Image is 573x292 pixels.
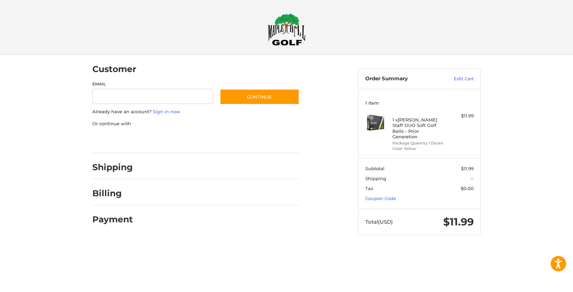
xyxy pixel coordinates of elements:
[392,146,445,152] li: Color Yellow
[148,134,200,146] iframe: PayPal-paylater
[461,166,474,171] span: $11.99
[392,140,445,146] li: Package Quantity 1 Dozen
[447,113,474,119] div: $11.99
[207,134,258,146] iframe: PayPal-venmo
[153,109,180,114] a: Sign in now
[92,64,136,74] h2: Customer
[365,100,474,106] h3: 1 Item
[392,117,445,139] h4: 1 x [PERSON_NAME] Staff DUO Soft Golf Balls - Prior Generation
[92,108,299,115] p: Already have an account?
[365,196,396,201] a: Coupon Code
[220,89,299,105] button: Continue
[443,215,474,228] span: $11.99
[92,81,213,87] label: Email
[92,188,133,199] h2: Billing
[365,75,439,82] h3: Order Summary
[365,166,385,171] span: Subtotal
[268,13,306,46] img: Maple Hill Golf
[365,219,393,225] span: Total (USD)
[461,186,474,191] span: $0.00
[92,214,133,225] h2: Payment
[516,273,573,292] iframe: Google Customer Reviews
[92,162,133,173] h2: Shipping
[365,186,373,191] span: Tax
[470,176,474,181] span: --
[90,134,142,146] iframe: PayPal-paypal
[365,176,386,181] span: Shipping
[92,120,299,127] p: Or continue with
[439,75,474,82] a: Edit Cart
